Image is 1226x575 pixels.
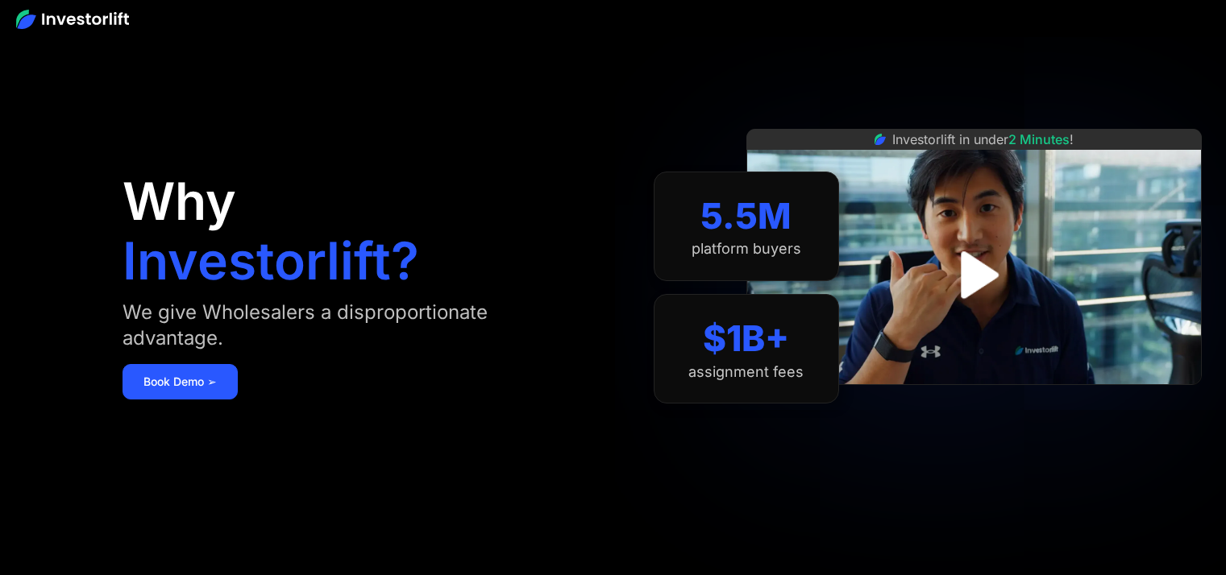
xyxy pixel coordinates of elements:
[123,364,238,399] a: Book Demo ➢
[688,363,804,381] div: assignment fees
[1008,131,1070,147] span: 2 Minutes
[853,393,1095,412] iframe: Customer reviews powered by Trustpilot
[938,239,1010,311] a: open lightbox
[123,176,236,227] h1: Why
[892,130,1074,149] div: Investorlift in under !
[692,240,801,258] div: platform buyers
[703,317,789,360] div: $1B+
[123,235,419,287] h1: Investorlift?
[123,300,565,351] div: We give Wholesalers a disproportionate advantage.
[700,195,792,238] div: 5.5M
